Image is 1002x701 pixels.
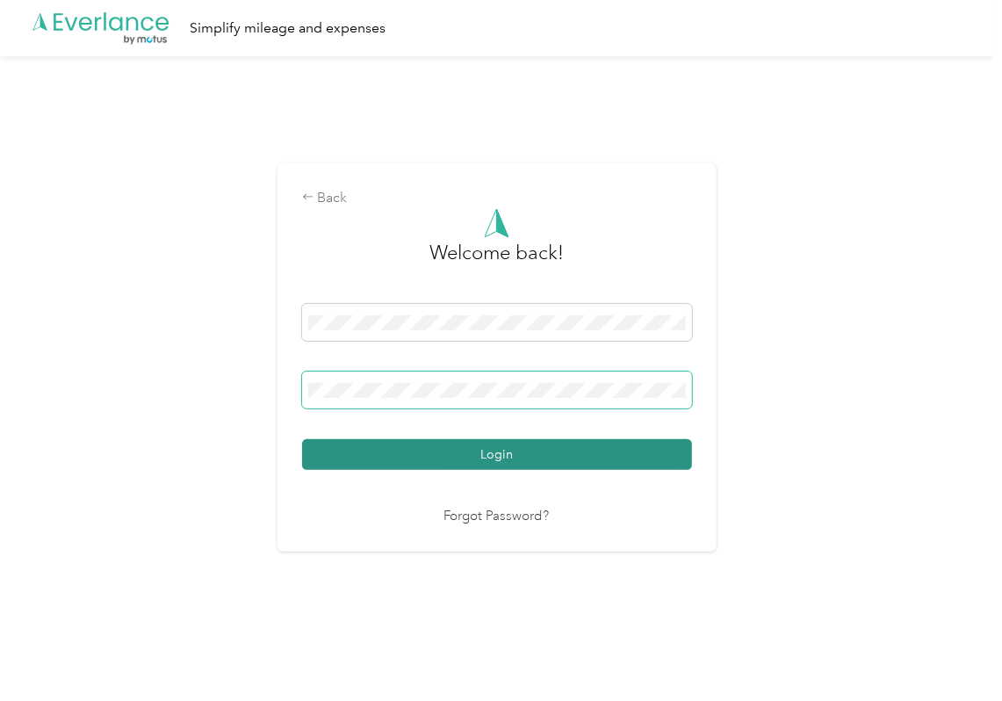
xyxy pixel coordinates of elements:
[302,188,692,209] div: Back
[904,603,1002,701] iframe: Everlance-gr Chat Button Frame
[429,238,564,285] h3: greeting
[444,507,550,527] a: Forgot Password?
[302,439,692,470] button: Login
[190,18,386,40] div: Simplify mileage and expenses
